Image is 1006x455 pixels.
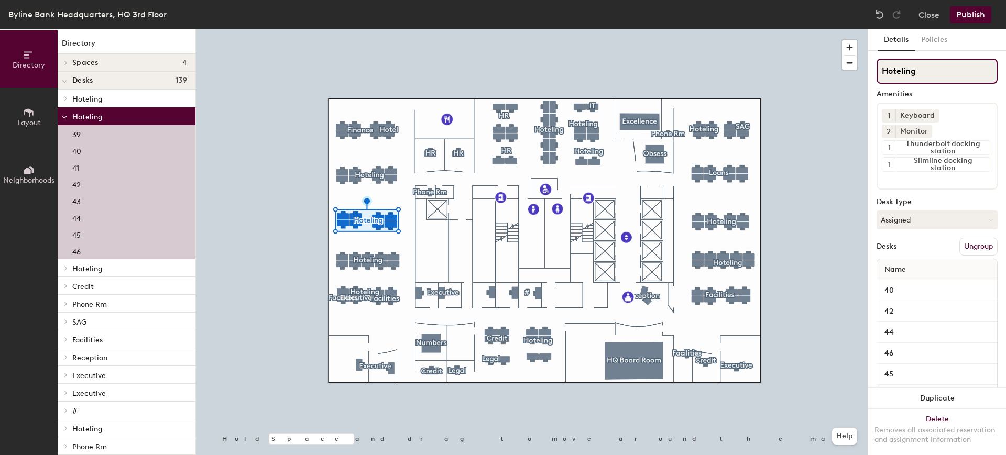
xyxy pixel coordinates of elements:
span: 4 [182,59,187,67]
button: Duplicate [868,388,1006,409]
div: Thunderbolt docking station [896,141,990,154]
h1: Directory [58,38,195,54]
button: DeleteRemoves all associated reservation and assignment information [868,409,1006,455]
span: 1 [888,159,891,170]
span: Executive [72,371,106,380]
input: Unnamed desk [879,304,995,319]
input: Unnamed desk [879,283,995,298]
input: Unnamed desk [879,367,995,382]
span: Spaces [72,59,99,67]
span: Phone Rm [72,442,107,451]
button: Assigned [877,210,998,229]
p: 46 [72,245,81,257]
span: Phone Rm [72,300,107,309]
div: Removes all associated reservation and assignment information [874,426,1000,445]
button: Help [832,428,857,445]
span: Executive [72,389,106,398]
div: Amenities [877,90,998,98]
button: Publish [950,6,991,23]
input: Unnamed desk [879,346,995,361]
span: Desks [72,76,93,85]
span: Hoteling [72,425,102,434]
span: 2 [887,126,891,137]
span: Facilities [72,336,103,345]
p: 44 [72,211,81,223]
input: Unnamed desk [879,325,995,340]
div: Desk Type [877,198,998,206]
div: Byline Bank Headquarters, HQ 3rd Floor [8,8,167,21]
span: # [72,407,78,416]
img: Undo [874,9,885,20]
img: Redo [891,9,902,20]
div: Slimline docking station [896,158,990,171]
button: Close [918,6,939,23]
span: SAG [72,318,86,327]
div: Desks [877,242,896,251]
p: 45 [72,228,81,240]
button: 1 [882,141,896,154]
span: Hoteling [72,113,102,121]
span: Name [879,260,911,279]
span: Credit [72,282,94,291]
div: Keyboard [895,109,939,123]
span: Layout [17,118,41,127]
span: Directory [13,61,45,70]
button: 1 [882,109,895,123]
button: Ungroup [959,238,998,256]
p: 41 [72,161,79,173]
p: 39 [72,127,81,139]
button: Details [878,29,915,51]
button: 1 [882,158,896,171]
button: 2 [882,125,895,138]
span: Reception [72,353,107,362]
p: 42 [72,177,81,190]
span: Hoteling [72,95,102,104]
span: Neighborhoods [3,176,54,185]
span: Hoteling [72,264,102,273]
div: Monitor [895,125,932,138]
span: 1 [888,142,891,153]
p: 43 [72,194,81,206]
p: 40 [72,144,81,156]
button: Policies [915,29,954,51]
span: 139 [176,76,187,85]
span: 1 [888,110,890,121]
